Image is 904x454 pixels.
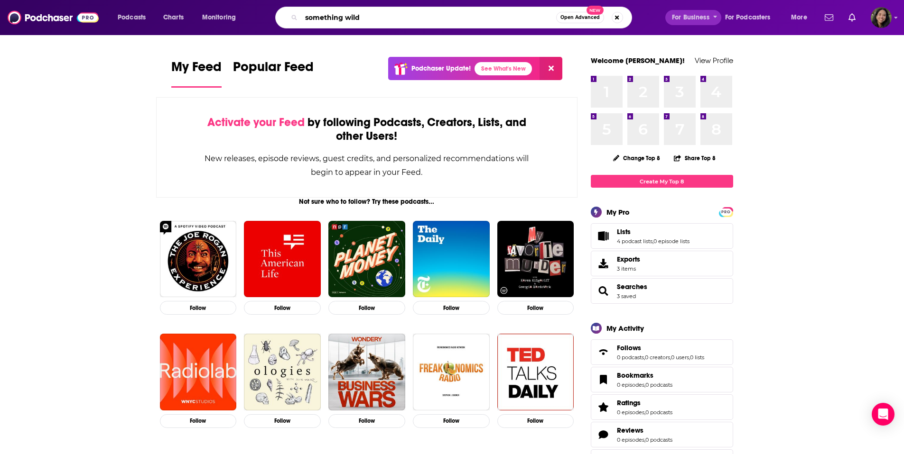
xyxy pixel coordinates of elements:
button: Follow [244,414,321,428]
span: 3 items [617,265,640,272]
span: Reviews [617,426,643,435]
img: Freakonomics Radio [413,334,490,410]
a: Show notifications dropdown [845,9,859,26]
a: 0 podcasts [645,409,672,416]
a: Bookmarks [594,373,613,386]
a: Lists [594,229,613,243]
span: Open Advanced [560,15,600,20]
button: Follow [160,301,237,315]
span: , [644,436,645,443]
button: Follow [328,414,405,428]
span: Lists [617,227,631,236]
span: Ratings [617,399,641,407]
span: Follows [591,339,733,365]
a: 0 episodes [617,381,644,388]
div: by following Podcasts, Creators, Lists, and other Users! [204,116,530,143]
button: Share Top 8 [673,149,716,167]
a: My Feed [171,59,222,88]
a: 3 saved [617,293,636,300]
a: PRO [720,208,732,215]
div: My Activity [606,324,644,333]
a: Show notifications dropdown [821,9,837,26]
a: Create My Top 8 [591,175,733,188]
span: For Podcasters [725,11,771,24]
span: Popular Feed [233,59,314,81]
a: 0 podcasts [645,436,672,443]
span: Exports [594,257,613,270]
a: Follows [594,345,613,359]
span: Monitoring [202,11,236,24]
span: , [670,354,671,361]
span: For Business [672,11,709,24]
span: Follows [617,344,641,352]
button: Follow [497,414,574,428]
a: 0 users [671,354,689,361]
a: Follows [617,344,704,352]
a: 0 lists [690,354,704,361]
input: Search podcasts, credits, & more... [301,10,556,25]
span: Exports [617,255,640,263]
button: Open AdvancedNew [556,12,604,23]
span: Lists [591,223,733,249]
div: New releases, episode reviews, guest credits, and personalized recommendations will begin to appe... [204,152,530,179]
img: TED Talks Daily [497,334,574,410]
img: The Daily [413,221,490,298]
a: Ratings [617,399,672,407]
button: open menu [719,10,784,25]
button: open menu [784,10,819,25]
span: Podcasts [118,11,146,24]
button: Follow [413,301,490,315]
a: My Favorite Murder with Karen Kilgariff and Georgia Hardstark [497,221,574,298]
span: , [689,354,690,361]
a: 4 podcast lists [617,238,652,245]
img: Podchaser - Follow, Share and Rate Podcasts [8,9,99,27]
img: Planet Money [328,221,405,298]
span: Ratings [591,394,733,420]
a: Searches [617,282,647,291]
img: Radiolab [160,334,237,410]
button: Show profile menu [871,7,892,28]
span: Bookmarks [591,367,733,392]
button: Follow [328,301,405,315]
a: Welcome [PERSON_NAME]! [591,56,685,65]
span: Charts [163,11,184,24]
img: The Joe Rogan Experience [160,221,237,298]
a: 0 podcasts [645,381,672,388]
img: Business Wars [328,334,405,410]
a: Ratings [594,400,613,414]
span: Searches [591,278,733,304]
span: Bookmarks [617,371,653,380]
span: PRO [720,209,732,216]
button: open menu [196,10,248,25]
span: , [644,381,645,388]
p: Podchaser Update! [411,64,471,73]
span: , [652,238,653,245]
div: My Pro [606,208,630,217]
a: Bookmarks [617,371,672,380]
div: Not sure who to follow? Try these podcasts... [156,198,578,206]
button: open menu [665,10,721,25]
button: Follow [244,301,321,315]
span: More [791,11,807,24]
span: Reviews [591,422,733,447]
button: Change Top 8 [607,152,666,164]
a: This American Life [244,221,321,298]
a: 0 episodes [617,436,644,443]
a: Searches [594,284,613,298]
img: User Profile [871,7,892,28]
span: Logged in as BroadleafBooks2 [871,7,892,28]
a: Reviews [594,428,613,441]
a: 0 episode lists [653,238,690,245]
a: 0 creators [645,354,670,361]
a: Reviews [617,426,672,435]
span: , [644,354,645,361]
